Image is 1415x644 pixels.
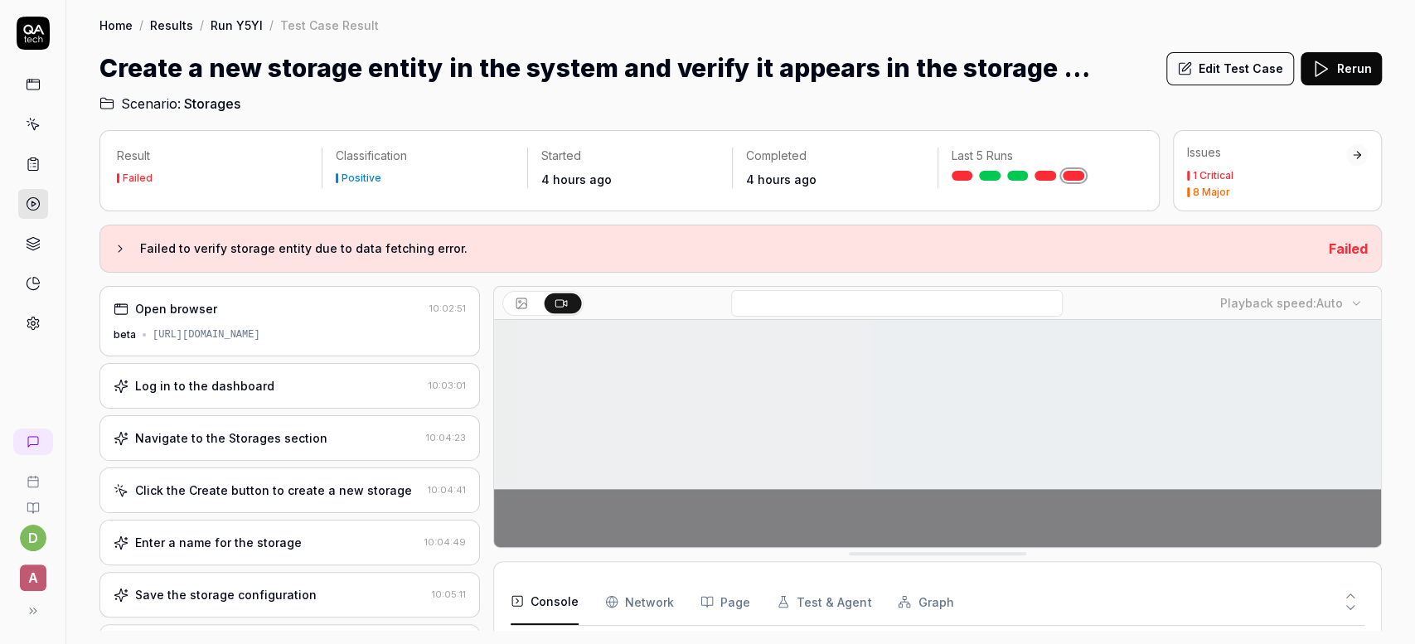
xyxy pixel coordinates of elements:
[426,432,466,443] time: 10:04:23
[123,173,153,183] div: Failed
[7,551,59,594] button: A
[1187,144,1346,161] div: Issues
[336,148,513,164] p: Classification
[114,239,1316,259] button: Failed to verify storage entity due to data fetching error.
[898,579,953,625] button: Graph
[541,148,719,164] p: Started
[135,429,327,447] div: Navigate to the Storages section
[541,172,612,186] time: 4 hours ago
[746,172,817,186] time: 4 hours ago
[20,564,46,591] span: A
[1329,240,1368,257] span: Failed
[777,579,871,625] button: Test & Agent
[1193,187,1230,197] div: 8 Major
[428,484,466,496] time: 10:04:41
[269,17,274,33] div: /
[135,586,317,603] div: Save the storage configuration
[280,17,379,33] div: Test Case Result
[746,148,923,164] p: Completed
[135,377,274,395] div: Log in to the dashboard
[7,462,59,488] a: Book a call with us
[200,17,204,33] div: /
[99,50,1094,87] h1: Create a new storage entity in the system and verify it appears in the storage list
[7,488,59,515] a: Documentation
[1193,171,1233,181] div: 1 Critical
[342,173,381,183] div: Positive
[140,239,1316,259] h3: Failed to verify storage entity due to data fetching error.
[13,429,53,455] a: New conversation
[153,327,260,342] div: [URL][DOMAIN_NAME]
[99,94,240,114] a: Scenario:Storages
[432,588,466,600] time: 10:05:11
[211,17,263,33] a: Run Y5YI
[424,536,466,548] time: 10:04:49
[135,534,302,551] div: Enter a name for the storage
[429,380,466,391] time: 10:03:01
[700,579,750,625] button: Page
[99,17,133,33] a: Home
[135,482,412,499] div: Click the Create button to create a new storage
[20,525,46,551] button: d
[511,579,579,625] button: Console
[114,327,136,342] div: beta
[429,303,466,314] time: 10:02:51
[605,579,674,625] button: Network
[1220,294,1343,312] div: Playback speed:
[139,17,143,33] div: /
[184,94,240,114] span: Storages
[1301,52,1382,85] button: Rerun
[117,148,308,164] p: Result
[1166,52,1294,85] button: Edit Test Case
[118,94,181,114] span: Scenario:
[150,17,193,33] a: Results
[135,300,217,317] div: Open browser
[952,148,1129,164] p: Last 5 Runs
